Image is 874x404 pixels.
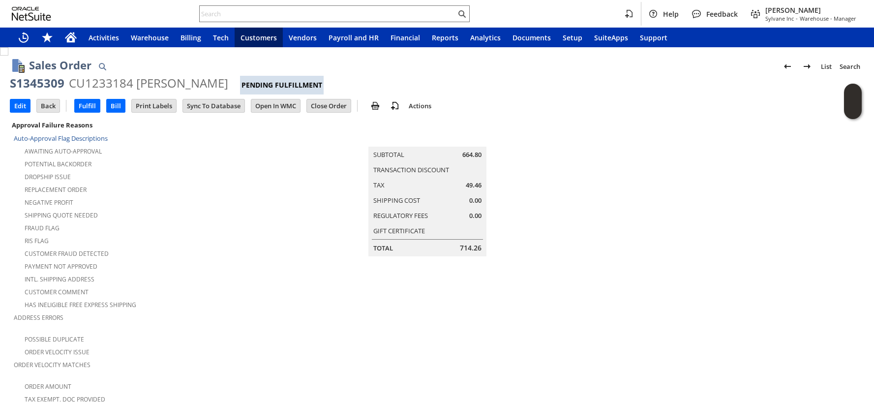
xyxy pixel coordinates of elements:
[765,15,794,22] span: Sylvane Inc
[385,28,426,47] a: Financial
[373,211,428,220] a: Regulatory Fees
[96,61,108,72] img: Quick Find
[29,57,91,73] h1: Sales Order
[213,33,229,42] span: Tech
[389,100,401,112] img: add-record.svg
[59,28,83,47] a: Home
[801,61,813,72] img: Next
[466,181,482,190] span: 49.46
[817,59,836,74] a: List
[240,76,324,94] div: Pending Fulfillment
[307,99,351,112] input: Close Order
[329,33,379,42] span: Payroll and HR
[469,196,482,205] span: 0.00
[25,211,98,219] a: Shipping Quote Needed
[289,33,317,42] span: Vendors
[464,28,507,47] a: Analytics
[25,275,94,283] a: Intl. Shipping Address
[10,75,64,91] div: S1345309
[235,28,283,47] a: Customers
[460,243,482,253] span: 714.26
[75,99,100,112] input: Fulfill
[323,28,385,47] a: Payroll and HR
[25,288,89,296] a: Customer Comment
[25,160,91,168] a: Potential Backorder
[181,33,201,42] span: Billing
[663,9,679,19] span: Help
[25,198,73,207] a: Negative Profit
[844,84,862,119] iframe: Click here to launch Oracle Guided Learning Help Panel
[25,301,136,309] a: Has Ineligible Free Express Shipping
[18,31,30,43] svg: Recent Records
[89,33,119,42] span: Activities
[200,8,456,20] input: Search
[25,186,87,194] a: Replacement Order
[132,99,176,112] input: Print Labels
[25,382,71,391] a: Order Amount
[283,28,323,47] a: Vendors
[469,211,482,220] span: 0.00
[844,102,862,120] span: Oracle Guided Learning Widget. To move around, please hold and drag
[65,31,77,43] svg: Home
[391,33,420,42] span: Financial
[373,165,449,174] a: Transaction Discount
[373,244,393,252] a: Total
[640,33,667,42] span: Support
[69,75,228,91] div: CU1233184 [PERSON_NAME]
[563,33,582,42] span: Setup
[373,196,420,205] a: Shipping Cost
[125,28,175,47] a: Warehouse
[10,119,291,131] div: Approval Failure Reasons
[83,28,125,47] a: Activities
[368,131,486,147] caption: Summary
[512,33,551,42] span: Documents
[107,99,125,112] input: Bill
[25,237,49,245] a: RIS flag
[800,15,856,22] span: Warehouse - Manager
[594,33,628,42] span: SuiteApps
[507,28,557,47] a: Documents
[588,28,634,47] a: SuiteApps
[706,9,738,19] span: Feedback
[251,99,300,112] input: Open In WMC
[782,61,793,72] img: Previous
[12,28,35,47] a: Recent Records
[634,28,673,47] a: Support
[25,348,90,356] a: Order Velocity Issue
[373,181,385,189] a: Tax
[25,147,102,155] a: Awaiting Auto-Approval
[796,15,798,22] span: -
[25,224,60,232] a: Fraud Flag
[369,100,381,112] img: print.svg
[426,28,464,47] a: Reports
[14,313,63,322] a: Address Errors
[25,262,97,271] a: Payment not approved
[373,226,425,235] a: Gift Certificate
[557,28,588,47] a: Setup
[432,33,458,42] span: Reports
[470,33,501,42] span: Analytics
[836,59,864,74] a: Search
[405,101,435,110] a: Actions
[373,150,404,159] a: Subtotal
[765,5,856,15] span: [PERSON_NAME]
[10,99,30,112] input: Edit
[14,134,108,143] a: Auto-Approval Flag Descriptions
[462,150,482,159] span: 664.80
[25,173,71,181] a: Dropship Issue
[37,99,60,112] input: Back
[25,249,109,258] a: Customer Fraud Detected
[12,7,51,21] svg: logo
[41,31,53,43] svg: Shortcuts
[207,28,235,47] a: Tech
[456,8,468,20] svg: Search
[14,361,90,369] a: Order Velocity Matches
[183,99,244,112] input: Sync To Database
[35,28,59,47] div: Shortcuts
[175,28,207,47] a: Billing
[241,33,277,42] span: Customers
[25,395,105,404] a: Tax Exempt. Doc Provided
[25,335,84,343] a: Possible Duplicate
[131,33,169,42] span: Warehouse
